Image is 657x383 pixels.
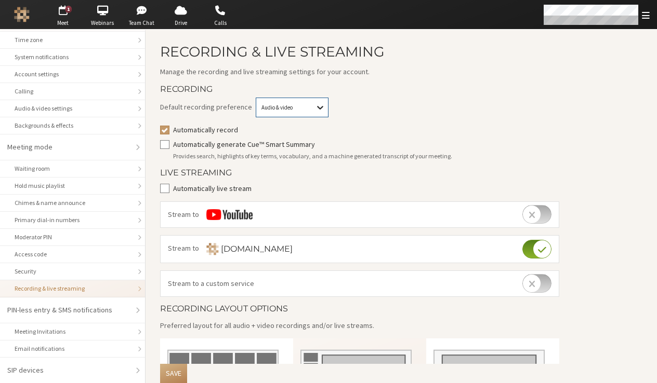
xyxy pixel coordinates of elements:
[14,7,30,22] img: Iotum
[160,44,559,59] h2: Recording & Live Streaming
[65,6,72,13] div: 1
[45,19,81,28] span: Meet
[160,66,559,77] p: Manage the recording and live streaming settings for your account.
[15,87,130,96] div: Calling
[7,142,130,153] div: Meeting mode
[15,181,130,190] div: Hold music playlist
[15,215,130,225] div: Primary dial-in numbers
[15,267,130,276] div: Security
[124,19,160,28] span: Team Chat
[173,139,560,150] label: Automatically generate Cue™ Smart Summary
[261,103,304,112] div: Audio & video
[15,232,130,242] div: Moderator PIN
[206,209,253,220] img: YOUTUBE
[15,250,130,259] div: Access code
[161,271,559,296] li: Stream to a custom service
[84,19,121,28] span: Webinars
[15,327,130,336] div: Meeting Invitations
[15,104,130,113] div: Audio & video settings
[7,365,130,376] div: SIP devices
[160,304,559,313] h4: Recording layout options
[161,236,559,263] li: Stream to
[15,70,130,79] div: Account settings
[160,364,187,383] button: Save
[15,164,130,173] div: Waiting room
[15,198,130,208] div: Chimes & name announce
[7,305,130,316] div: PIN-less entry & SMS notifications
[160,168,559,177] h4: Live Streaming
[202,19,239,28] span: Calls
[15,52,130,62] div: System notifications
[160,320,559,331] p: Preferred layout for all audio + video recordings and/or live streams.
[15,35,130,45] div: Time zone
[15,284,130,293] div: Recording & live streaming
[160,85,559,94] h4: Recording
[173,183,560,194] label: Automatically live stream
[15,344,130,353] div: Email notifications
[173,125,560,135] label: Automatically record
[206,243,219,255] img: callbridge.rocks
[173,152,560,161] div: Provides search, highlights of key terms, vocabulary, and a machine generated transcript of your ...
[199,243,293,255] h4: [DOMAIN_NAME]
[161,202,559,227] li: Stream to
[631,356,649,376] iframe: Chat
[15,121,130,130] div: Backgrounds & effects
[160,102,252,113] span: Default recording preference
[163,19,199,28] span: Drive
